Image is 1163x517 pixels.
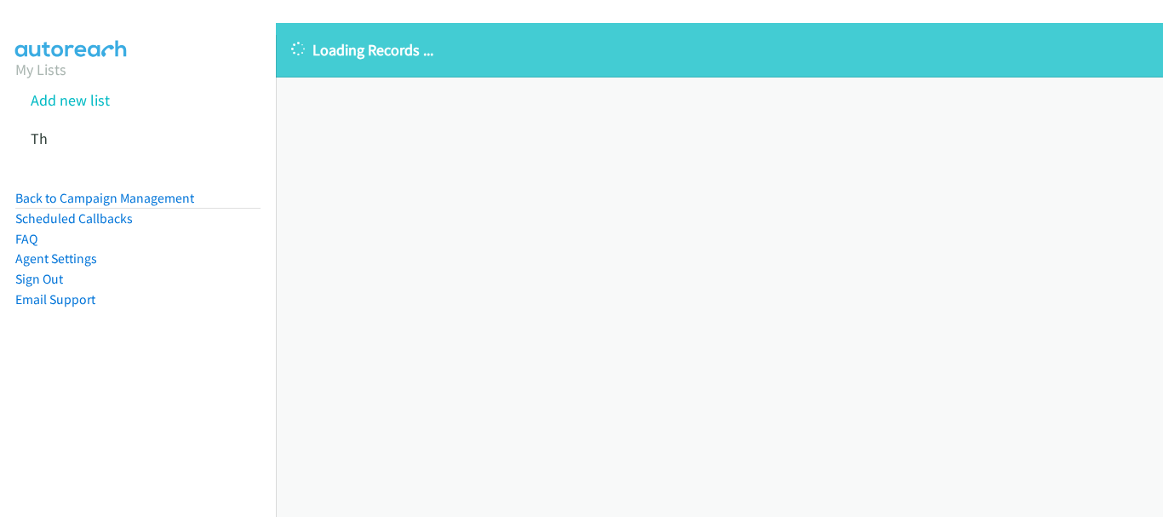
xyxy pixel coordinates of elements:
[15,231,37,247] a: FAQ
[15,250,97,267] a: Agent Settings
[15,190,194,206] a: Back to Campaign Management
[15,271,63,287] a: Sign Out
[15,210,133,227] a: Scheduled Callbacks
[15,60,66,79] a: My Lists
[31,90,110,110] a: Add new list
[31,129,48,148] a: Th
[15,291,95,307] a: Email Support
[291,38,1148,61] p: Loading Records ...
